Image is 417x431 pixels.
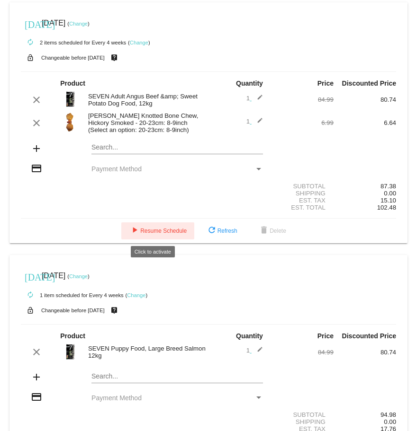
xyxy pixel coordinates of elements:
mat-icon: refresh [206,225,218,237]
mat-icon: [DATE] [25,18,36,29]
span: Refresh [206,228,237,234]
mat-select: Payment Method [91,394,263,402]
div: Subtotal [271,411,334,418]
mat-icon: lock_open [25,52,36,64]
a: Change [69,273,88,279]
strong: Price [317,79,334,87]
a: Change [127,292,145,298]
span: 15.10 [381,197,396,204]
div: [PERSON_NAME] Knotted Bone Chew, Hickory Smoked - 20-23cm: 8-9inch (Select an option: 20-23cm: 8-... [83,112,208,133]
mat-icon: live_help [109,52,120,64]
input: Search... [91,373,263,380]
small: 1 item scheduled for Every 4 weeks [21,292,124,298]
button: Refresh [199,222,245,239]
a: Change [130,40,148,45]
mat-icon: live_help [109,304,120,317]
span: 0.00 [384,418,396,425]
small: Changeable before [DATE] [41,55,105,61]
div: 80.74 [334,349,396,356]
mat-icon: clear [31,94,42,106]
mat-icon: edit [252,94,263,106]
span: Payment Method [91,165,142,173]
mat-icon: play_arrow [129,225,140,237]
span: 0.00 [384,190,396,197]
mat-icon: delete [258,225,270,237]
div: 84.99 [271,349,334,356]
mat-icon: clear [31,346,42,358]
mat-icon: autorenew [25,37,36,48]
strong: Price [317,332,334,340]
button: Delete [251,222,294,239]
span: Payment Method [91,394,142,402]
strong: Quantity [236,79,263,87]
strong: Discounted Price [342,79,396,87]
span: 1 [246,347,263,354]
mat-icon: clear [31,117,42,129]
small: Changeable before [DATE] [41,308,105,313]
mat-icon: edit [252,117,263,129]
small: ( ) [128,40,150,45]
div: 6.64 [334,119,396,126]
small: ( ) [67,273,90,279]
div: SEVEN Adult Angus Beef &amp; Sweet Potato Dog Food, 12kg [83,93,208,107]
mat-icon: [DATE] [25,271,36,282]
small: ( ) [126,292,148,298]
div: SEVEN Puppy Food, Large Breed Salmon 12kg [83,345,208,359]
img: 99054.jpg [60,113,79,132]
mat-icon: edit [252,346,263,358]
div: 84.99 [271,96,334,103]
strong: Product [60,79,85,87]
strong: Product [60,332,85,340]
span: 1 [246,118,263,125]
div: Est. Tax [271,197,334,204]
button: Resume Schedule [121,222,194,239]
span: 1 [246,95,263,102]
span: Resume Schedule [129,228,187,234]
mat-icon: lock_open [25,304,36,317]
div: Shipping [271,190,334,197]
div: Subtotal [271,183,334,190]
div: 80.74 [334,96,396,103]
mat-icon: add [31,143,42,154]
div: Est. Total [271,204,334,211]
a: Change [69,21,88,26]
mat-select: Payment Method [91,165,263,173]
mat-icon: credit_card [31,163,42,174]
strong: Quantity [236,332,263,340]
div: 94.98 [334,411,396,418]
img: 31909.jpg [60,342,79,361]
div: Shipping [271,418,334,425]
input: Search... [91,144,263,151]
strong: Discounted Price [342,332,396,340]
span: Delete [258,228,286,234]
mat-icon: credit_card [31,391,42,403]
div: 87.38 [334,183,396,190]
img: 31895.jpg [60,89,79,108]
mat-icon: add [31,371,42,383]
div: 6.99 [271,119,334,126]
small: 2 items scheduled for Every 4 weeks [21,40,126,45]
small: ( ) [67,21,90,26]
mat-icon: autorenew [25,290,36,301]
span: 102.48 [377,204,396,211]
